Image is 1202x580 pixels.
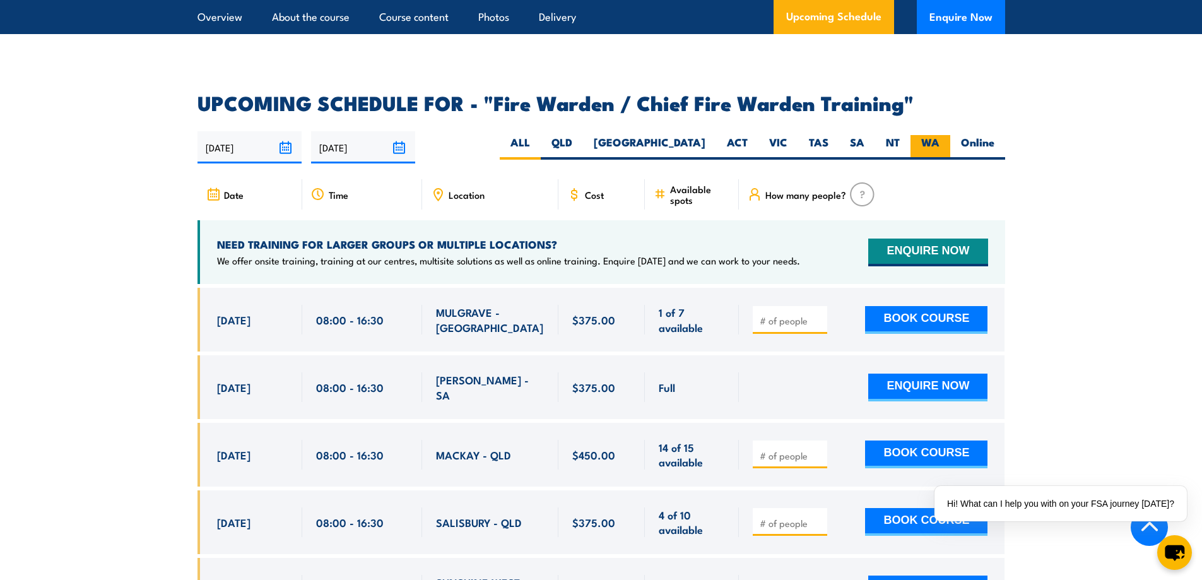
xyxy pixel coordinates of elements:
span: 14 of 15 available [659,440,725,470]
span: SALISBURY - QLD [436,515,522,530]
div: Hi! What can I help you with on your FSA journey [DATE]? [934,486,1187,521]
button: BOOK COURSE [865,306,987,334]
label: VIC [758,135,798,160]
label: NT [875,135,910,160]
button: ENQUIRE NOW [868,239,987,266]
span: [DATE] [217,447,250,462]
label: SA [839,135,875,160]
span: $375.00 [572,515,615,530]
input: To date [311,131,415,163]
span: 1 of 7 available [659,305,725,334]
h2: UPCOMING SCHEDULE FOR - "Fire Warden / Chief Fire Warden Training" [197,93,1005,111]
button: BOOK COURSE [865,508,987,536]
span: Full [659,380,675,394]
label: ALL [500,135,541,160]
input: # of people [760,449,823,462]
span: MULGRAVE - [GEOGRAPHIC_DATA] [436,305,545,334]
span: Location [449,189,485,200]
span: $450.00 [572,447,615,462]
span: [DATE] [217,515,250,530]
span: 08:00 - 16:30 [316,312,384,327]
span: [PERSON_NAME] - SA [436,372,545,402]
label: QLD [541,135,583,160]
span: MACKAY - QLD [436,447,511,462]
span: Cost [585,189,604,200]
label: ACT [716,135,758,160]
h4: NEED TRAINING FOR LARGER GROUPS OR MULTIPLE LOCATIONS? [217,237,800,251]
button: ENQUIRE NOW [868,374,987,401]
label: [GEOGRAPHIC_DATA] [583,135,716,160]
input: # of people [760,517,823,530]
span: $375.00 [572,380,615,394]
span: How many people? [765,189,846,200]
label: TAS [798,135,839,160]
button: chat-button [1157,535,1192,570]
span: 4 of 10 available [659,507,725,537]
span: 08:00 - 16:30 [316,515,384,530]
span: [DATE] [217,312,250,327]
input: # of people [760,314,823,327]
span: [DATE] [217,380,250,394]
span: Available spots [670,184,730,205]
span: $375.00 [572,312,615,327]
span: Date [224,189,244,200]
span: 08:00 - 16:30 [316,447,384,462]
label: Online [950,135,1005,160]
label: WA [910,135,950,160]
span: 08:00 - 16:30 [316,380,384,394]
span: Time [329,189,348,200]
p: We offer onsite training, training at our centres, multisite solutions as well as online training... [217,254,800,267]
button: BOOK COURSE [865,441,987,468]
input: From date [197,131,302,163]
